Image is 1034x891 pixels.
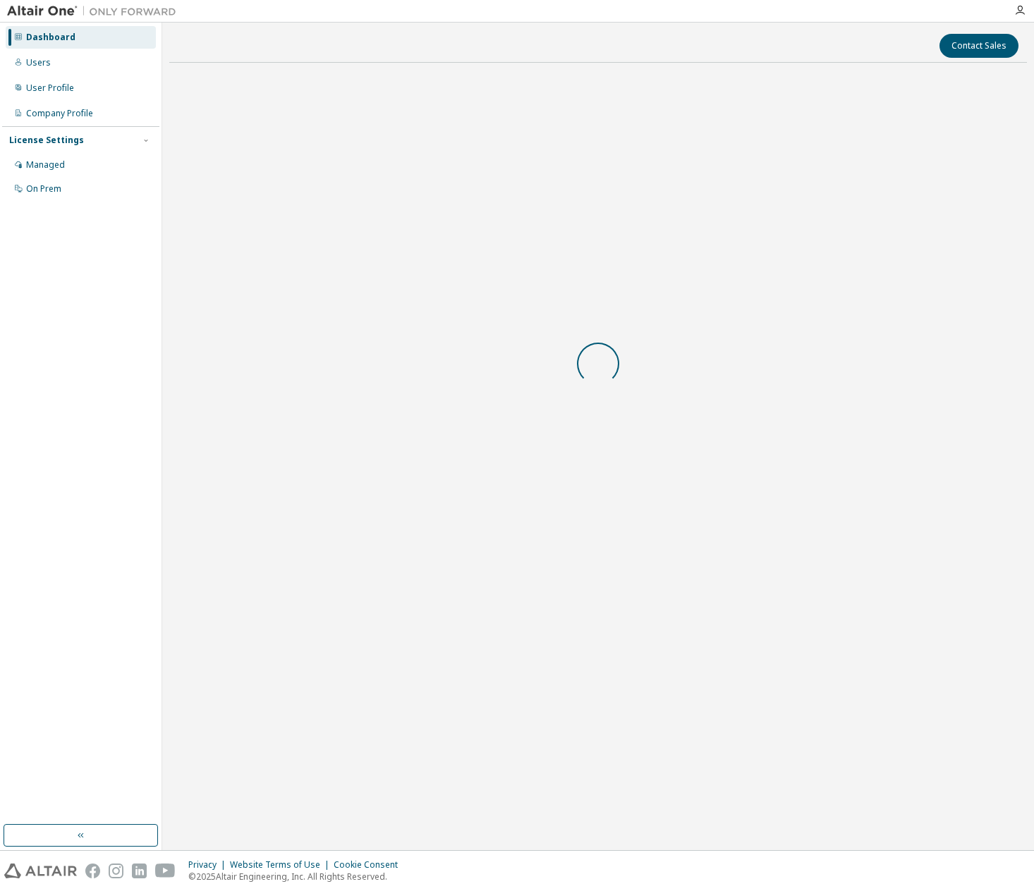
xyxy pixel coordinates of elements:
[26,183,61,195] div: On Prem
[9,135,84,146] div: License Settings
[85,864,100,878] img: facebook.svg
[109,864,123,878] img: instagram.svg
[939,34,1018,58] button: Contact Sales
[26,82,74,94] div: User Profile
[334,859,406,871] div: Cookie Consent
[132,864,147,878] img: linkedin.svg
[4,864,77,878] img: altair_logo.svg
[155,864,176,878] img: youtube.svg
[26,159,65,171] div: Managed
[188,871,406,883] p: © 2025 Altair Engineering, Inc. All Rights Reserved.
[230,859,334,871] div: Website Terms of Use
[26,108,93,119] div: Company Profile
[7,4,183,18] img: Altair One
[188,859,230,871] div: Privacy
[26,57,51,68] div: Users
[26,32,75,43] div: Dashboard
